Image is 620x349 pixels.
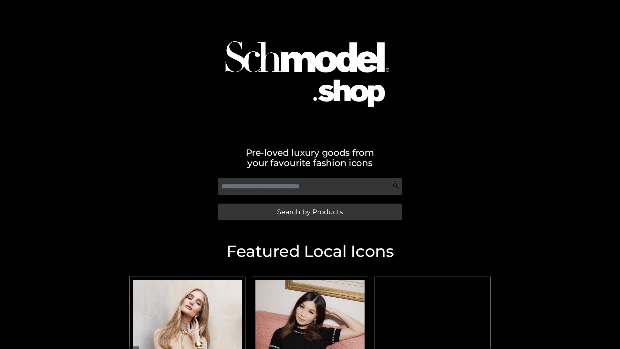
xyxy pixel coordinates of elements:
[393,183,399,189] img: Search Icon
[277,208,343,215] span: Search by Products
[218,204,402,220] a: Search by Products
[126,147,494,168] h2: Pre-loved luxury goods from your favourite fashion icons
[126,243,494,259] h2: Featured Local Icons​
